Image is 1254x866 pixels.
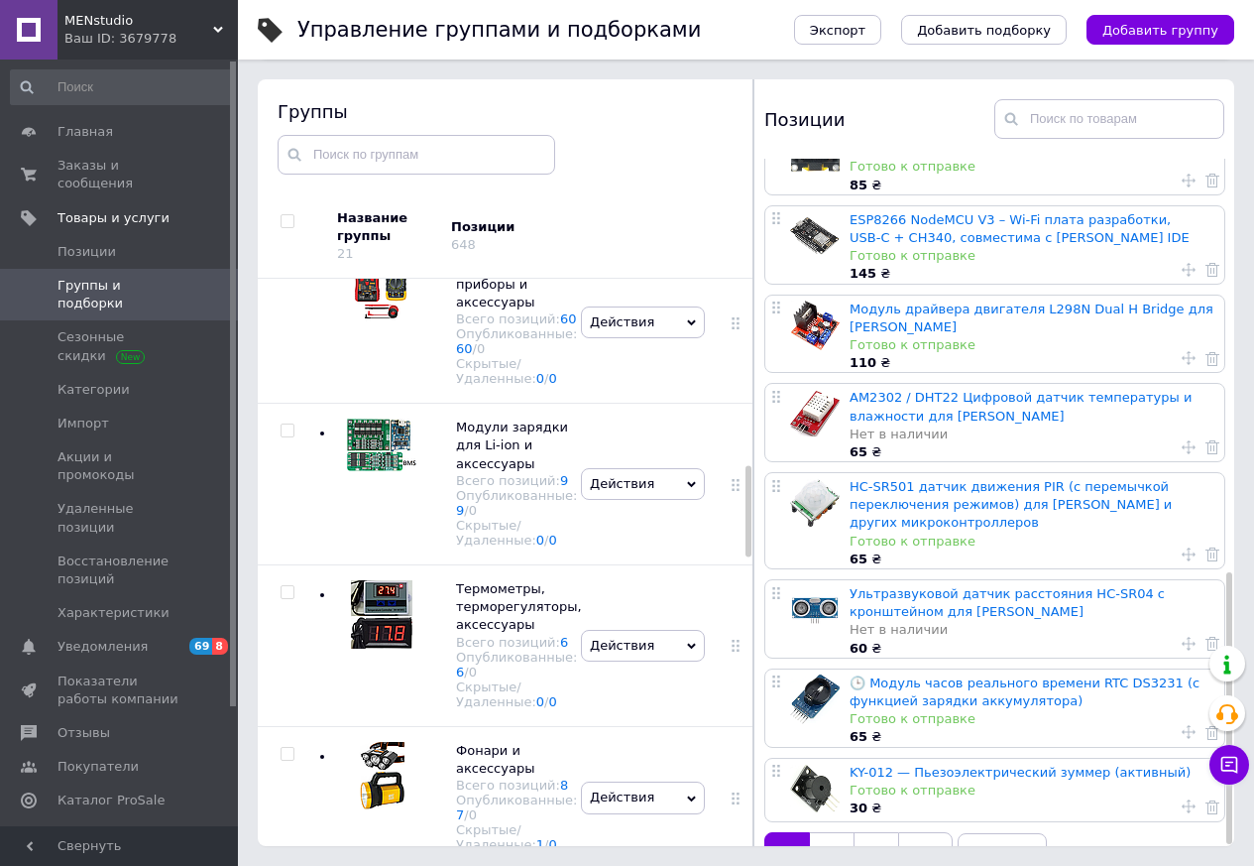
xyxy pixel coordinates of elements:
[850,586,1165,619] a: Ультразвуковой датчик расстояния HC-SR04 с кронштейном для [PERSON_NAME]
[549,694,557,709] a: 0
[1209,745,1249,785] button: Чат с покупателем
[456,743,534,776] span: Фонари и аксессуары
[451,237,476,252] div: 648
[337,209,436,245] div: Название группы
[456,665,464,680] a: 6
[536,371,544,386] a: 0
[850,158,1214,176] div: Готово к отправке
[549,371,557,386] a: 0
[464,665,477,680] span: /
[850,177,1214,194] div: ₴
[544,533,557,548] span: /
[451,218,620,236] div: Позиции
[456,326,577,356] div: Опубликованные:
[57,448,183,484] span: Акции и промокоды
[456,503,464,518] a: 9
[360,742,404,809] img: Фонари и аксессуары
[469,503,477,518] div: 0
[536,694,544,709] a: 0
[850,390,1192,423] a: AM2302 / DHT22 Цифровой датчик температуры и влажности для [PERSON_NAME]
[337,246,354,261] div: 21
[794,15,881,45] button: Экспорт
[536,533,544,548] a: 0
[456,635,582,650] div: Всего позиций:
[347,419,416,471] img: Модули зарядки для Li-ion и аксессуары
[590,790,654,804] span: Действия
[456,581,582,632] span: Термометры, терморегуляторы, аксессуары
[57,638,148,656] span: Уведомления
[57,500,183,536] span: Удаленные позиции
[850,443,1214,461] div: ₴
[850,800,1214,817] div: ₴
[212,638,228,655] span: 8
[64,12,213,30] span: MENstudio
[57,553,183,588] span: Восстановление позиций
[590,638,654,653] span: Действия
[351,580,412,649] img: Термометры, терморегуляторы, аксессуары
[560,778,568,793] a: 8
[536,837,544,852] a: 1
[1086,15,1234,45] button: Добавить группу
[544,371,557,386] span: /
[850,302,1213,334] a: Модуль драйвера двигателя L298N Dual H Bridge для [PERSON_NAME]
[1205,172,1219,189] a: Удалить товар
[57,123,113,141] span: Главная
[850,765,1191,780] a: KY-012 — Пьезоэлектрический зуммер (активный)
[544,837,557,852] span: /
[57,243,116,261] span: Позиции
[456,778,577,793] div: Всего позиций:
[57,604,170,622] span: Характеристики
[850,533,1214,551] div: Готово к отправке
[850,710,1214,728] div: Готово к отправке
[57,328,183,364] span: Сезонные скидки
[456,793,577,822] div: Опубликованные:
[850,212,1190,245] a: ESP8266 NodeMCU V3 – Wi‑Fi плата разработки, USB‑C + CH340, совместима с [PERSON_NAME] IDE
[1205,798,1219,815] a: Удалить товар
[850,552,867,566] b: 65
[456,807,464,822] a: 7
[456,473,577,488] div: Всего позиций:
[850,551,1214,568] div: ₴
[850,729,867,744] b: 65
[456,258,564,309] span: Измерительные приборы и аксессуары
[1205,438,1219,456] a: Удалить товар
[850,479,1172,530] a: HC-SR501 датчик движения PIR (с перемычкой переключения режимов) для [PERSON_NAME] и других микро...
[57,758,139,776] span: Покупатели
[560,311,577,326] a: 60
[464,807,477,822] span: /
[57,673,183,708] span: Показатели работы компании
[355,257,408,324] img: Измерительные приборы и аксессуары
[1102,23,1218,38] span: Добавить группу
[456,518,577,548] div: Скрытые/Удаленные:
[590,476,654,491] span: Действия
[850,801,867,815] b: 30
[850,621,1214,639] div: Нет в наличии
[477,341,485,356] div: 0
[850,265,1214,283] div: ₴
[850,728,1214,746] div: ₴
[850,247,1214,265] div: Готово к отправке
[189,638,212,655] span: 69
[473,341,486,356] span: /
[850,782,1214,800] div: Готово к отправке
[560,635,568,650] a: 6
[57,792,165,809] span: Каталог ProSale
[850,354,1214,372] div: ₴
[57,277,183,312] span: Группы и подборки
[456,680,582,709] div: Скрытые/Удаленные:
[850,641,867,656] b: 60
[10,69,234,105] input: Поиск
[456,822,577,852] div: Скрытые/Удаленные:
[549,837,557,852] a: 0
[850,444,867,459] b: 65
[850,178,867,192] b: 85
[764,99,994,139] div: Позиции
[278,135,555,175] input: Поиск по группам
[456,356,577,386] div: Скрытые/Удаленные:
[1205,723,1219,741] a: Удалить товар
[456,420,568,470] span: Модули зарядки для Li-ion и аксессуары
[901,15,1067,45] button: Добавить подборку
[1205,260,1219,278] a: Удалить товар
[917,23,1051,38] span: Добавить подборку
[64,30,238,48] div: Ваш ID: 3679778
